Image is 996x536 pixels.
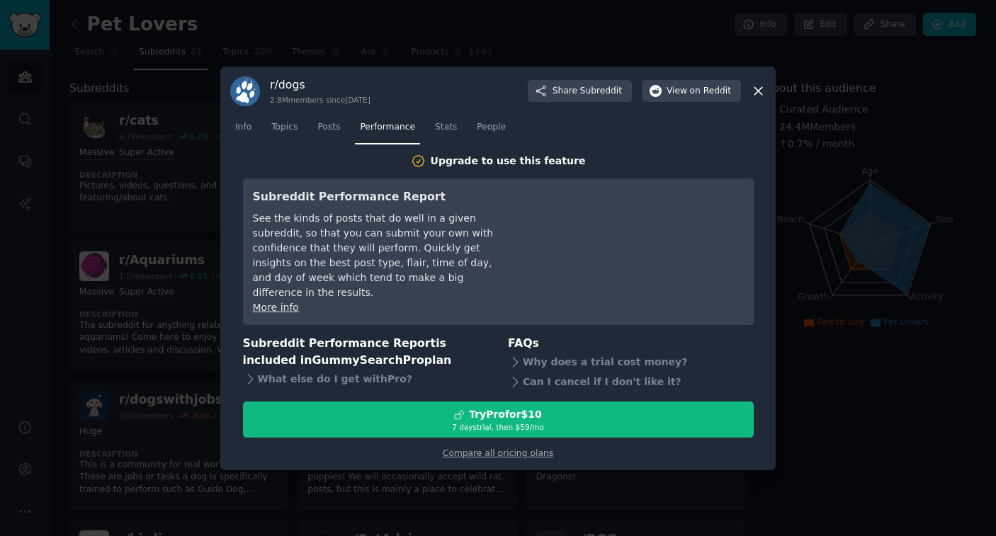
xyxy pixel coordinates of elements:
a: Stats [430,116,462,145]
div: Try Pro for $10 [469,407,542,422]
div: 2.8M members since [DATE] [270,95,370,105]
span: Stats [435,121,457,134]
a: People [472,116,511,145]
iframe: YouTube video player [531,188,744,295]
span: People [477,121,506,134]
span: Subreddit [580,85,622,98]
a: Info [230,116,256,145]
a: Performance [355,116,420,145]
span: Posts [317,121,340,134]
h3: r/ dogs [270,77,370,92]
div: Why does a trial cost money? [508,352,754,372]
img: dogs [230,76,260,106]
div: Can I cancel if I don't like it? [508,372,754,392]
div: See the kinds of posts that do well in a given subreddit, so that you can submit your own with co... [253,211,511,300]
a: Compare all pricing plans [443,448,553,458]
div: 7 days trial, then $ 59 /mo [244,422,753,432]
button: TryProfor$107 daystrial, then $59/mo [243,401,754,438]
a: More info [253,302,299,313]
span: GummySearch Pro [312,353,424,367]
span: View [667,85,731,98]
h3: FAQs [508,335,754,353]
div: What else do I get with Pro ? [243,370,489,389]
span: Share [553,85,622,98]
span: on Reddit [690,85,731,98]
span: Performance [360,121,415,134]
div: Upgrade to use this feature [431,154,586,169]
button: Viewon Reddit [642,80,741,103]
h3: Subreddit Performance Report [253,188,511,206]
a: Topics [266,116,302,145]
span: Topics [271,121,298,134]
button: ShareSubreddit [528,80,632,103]
h3: Subreddit Performance Report is included in plan [243,335,489,370]
a: Posts [312,116,345,145]
span: Info [235,121,251,134]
